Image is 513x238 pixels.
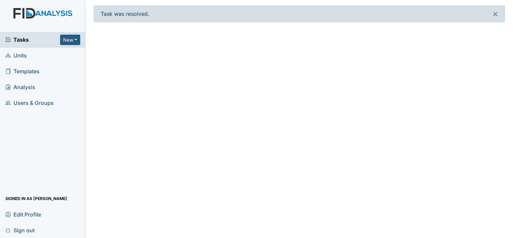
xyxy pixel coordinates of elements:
[5,66,40,77] span: Templates
[60,35,80,45] button: New
[94,5,505,22] div: Task was resolved.
[5,82,35,92] span: Analysis
[493,9,498,18] span: ×
[486,6,505,22] button: ×
[5,193,67,204] span: Signed in as [PERSON_NAME]
[5,98,54,108] span: Users & Groups
[5,225,35,235] span: Sign out
[5,36,60,44] a: Tasks
[5,50,27,61] span: Units
[5,209,41,220] span: Edit Profile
